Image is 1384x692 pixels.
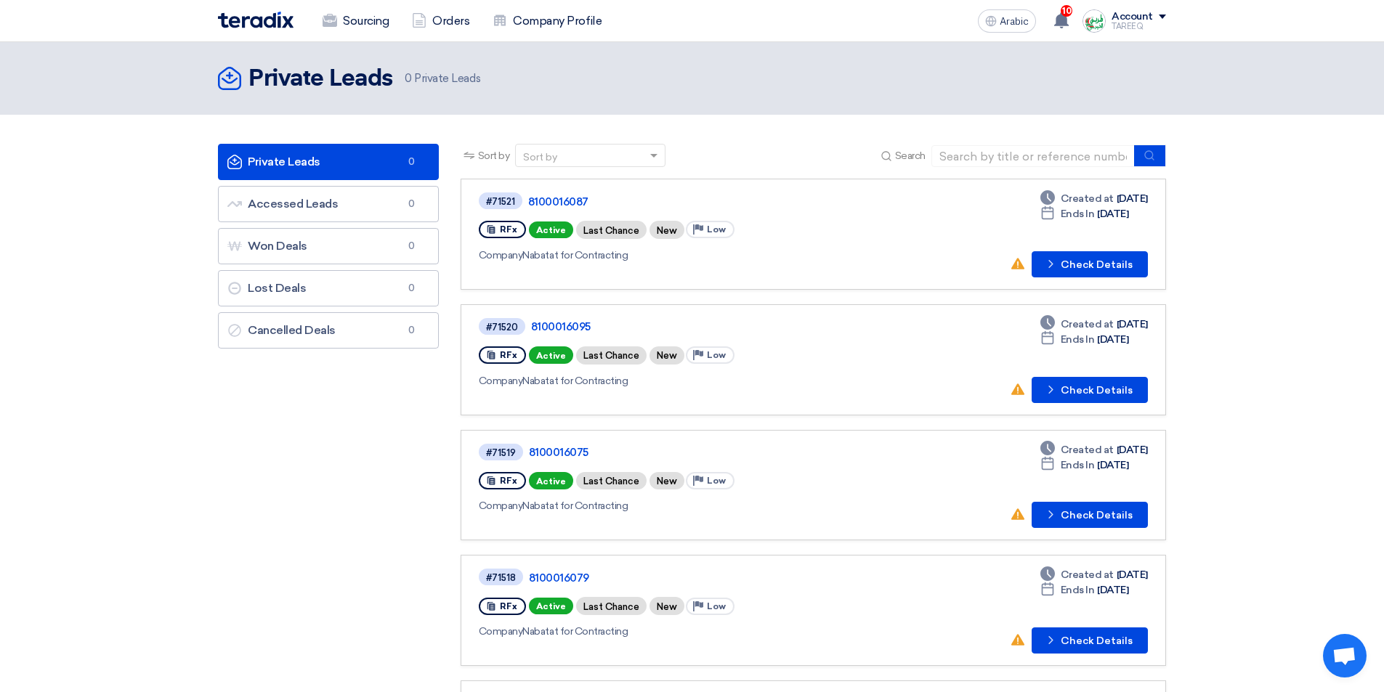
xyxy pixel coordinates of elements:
font: 8100016087 [528,195,588,208]
font: New [657,601,677,612]
font: [DATE] [1117,318,1148,330]
input: Search by title or reference number [931,145,1135,167]
font: New [657,225,677,236]
font: Active [536,601,566,611]
font: Private Leads [248,155,320,168]
font: [DATE] [1097,333,1128,346]
img: Teradix logo [218,12,294,28]
font: RFx [500,224,517,235]
font: Ends In [1061,333,1095,346]
font: Company [479,249,523,261]
font: 0 [408,282,415,293]
font: Active [536,476,566,487]
font: 0 [408,156,415,167]
font: 10 [1062,6,1072,16]
font: [DATE] [1097,584,1128,596]
font: 0 [408,325,415,335]
font: Active [536,351,566,361]
font: Nabatat for Contracting [522,375,628,387]
a: Private Leads0 [218,144,439,180]
font: Last Chance [583,476,639,487]
font: Ends In [1061,208,1095,220]
font: [DATE] [1097,208,1128,220]
a: Orders [400,5,481,37]
font: Sort by [478,150,510,162]
font: Low [707,350,726,360]
font: 0 [408,240,415,251]
font: RFx [500,601,517,611]
font: #71519 [486,447,516,458]
font: Nabatat for Contracting [522,500,628,512]
button: Check Details [1032,377,1148,403]
font: Created at [1061,444,1114,456]
font: TAREEQ [1112,22,1143,31]
font: 0 [405,72,412,85]
a: 8100016079 [529,571,892,585]
font: Nabatat for Contracting [522,249,628,261]
img: Screenshot___1727703618088.png [1082,9,1106,33]
a: Accessed Leads0 [218,186,439,222]
font: RFx [500,350,517,360]
font: Check Details [1061,384,1133,396]
font: Active [536,225,566,235]
font: Arabic [1000,15,1029,28]
font: #71520 [486,322,518,333]
font: Created at [1061,569,1114,581]
font: 0 [408,198,415,209]
font: Created at [1061,192,1114,205]
font: Cancelled Deals [248,323,336,337]
font: 8100016095 [531,320,591,333]
a: Cancelled Deals0 [218,312,439,349]
font: [DATE] [1117,444,1148,456]
button: Check Details [1032,502,1148,528]
font: Private Leads [248,68,393,91]
font: Low [707,476,726,486]
a: 8100016075 [529,446,892,459]
font: Last Chance [583,351,639,362]
font: Created at [1061,318,1114,330]
div: Open chat [1323,634,1367,677]
font: Check Details [1061,509,1133,521]
font: Check Details [1061,259,1133,271]
a: Sourcing [311,5,400,37]
font: #71518 [486,572,516,583]
font: Last Chance [583,225,639,236]
font: RFx [500,476,517,486]
font: Company [479,625,523,638]
a: Won Deals0 [218,228,439,264]
font: Company [479,500,523,512]
button: Check Details [1032,627,1148,654]
font: Sourcing [343,14,389,28]
font: Check Details [1061,635,1133,647]
font: Ends In [1061,459,1095,471]
font: Ends In [1061,584,1095,596]
font: Accessed Leads [248,197,338,211]
a: 8100016095 [531,320,894,333]
a: 8100016087 [528,195,891,208]
font: 8100016075 [529,446,588,459]
font: Company [479,375,523,387]
font: [DATE] [1117,569,1148,581]
font: [DATE] [1117,192,1148,205]
font: Sort by [523,151,557,163]
font: Private Leads [414,72,480,85]
font: #71521 [486,196,515,207]
font: Won Deals [248,239,307,253]
font: [DATE] [1097,459,1128,471]
font: New [657,476,677,487]
button: Check Details [1032,251,1148,277]
font: Lost Deals [248,281,306,295]
font: Search [895,150,926,162]
font: Low [707,224,726,235]
a: Lost Deals0 [218,270,439,306]
font: Nabatat for Contracting [522,625,628,638]
font: Orders [432,14,469,28]
button: Arabic [978,9,1036,33]
font: Low [707,601,726,611]
font: Company Profile [513,14,602,28]
font: New [657,351,677,362]
font: Account [1112,10,1153,23]
font: 8100016079 [529,571,589,585]
font: Last Chance [583,601,639,612]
